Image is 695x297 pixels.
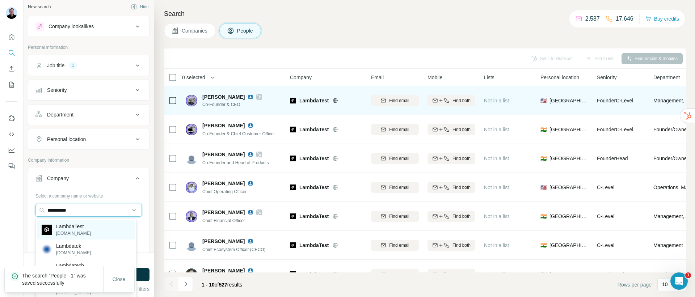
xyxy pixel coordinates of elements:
img: Logo of LambdaTest [290,242,296,248]
p: [DOMAIN_NAME] [56,250,91,256]
img: Avatar [6,7,17,19]
button: Hide [126,1,154,12]
span: [PERSON_NAME] [202,180,245,187]
span: Rows per page [618,281,652,288]
span: Lists [484,74,494,81]
button: Find both [427,124,475,135]
span: [GEOGRAPHIC_DATA] [549,126,588,133]
span: Board [653,271,667,278]
div: 1 [69,62,77,69]
button: Feedback [6,160,17,173]
span: LambdaTest [299,155,329,162]
button: Find email [371,95,419,106]
button: Find email [371,269,419,280]
span: Management [653,242,683,249]
span: [GEOGRAPHIC_DATA] [549,97,588,104]
p: Personal information [28,44,149,51]
img: Avatar [186,124,197,135]
iframe: Intercom live chat [670,272,688,290]
span: [PERSON_NAME] [202,267,245,274]
span: Not in a list [484,156,509,161]
span: Founder C-Level [597,98,633,103]
p: 17,646 [616,14,633,23]
span: LambdaTest [299,184,329,191]
div: Select a company name or website [35,190,142,199]
span: Find both [452,126,471,133]
span: Chief Operating Officer [202,189,247,194]
span: LambdaTest [299,126,329,133]
img: LambdaTest [42,225,52,235]
div: Seniority [47,86,67,94]
span: 🇮🇳 [540,155,547,162]
p: Lambdatech [56,262,91,269]
span: Not in a list [484,242,509,248]
span: Find email [389,242,409,249]
span: 0 selected [182,74,205,81]
img: LinkedIn logo [248,152,253,157]
span: Find both [452,213,471,220]
span: C-Level [597,213,614,219]
span: Not in a list [484,213,509,219]
button: Use Surfe API [6,128,17,141]
img: Avatar [186,95,197,106]
span: [GEOGRAPHIC_DATA] [549,184,588,191]
span: results [202,282,242,288]
p: Company information [28,157,149,164]
button: Dashboard [6,144,17,157]
button: Enrich CSV [6,62,17,75]
span: 🇮🇳 [540,242,547,249]
span: [GEOGRAPHIC_DATA] [549,155,588,162]
span: Department [653,74,680,81]
button: Find both [427,269,475,280]
button: Seniority [28,81,149,99]
span: 🇮🇳 [540,126,547,133]
img: Avatar [186,182,197,193]
img: LinkedIn logo [248,94,253,100]
span: Find both [452,242,471,249]
span: [PERSON_NAME] [202,238,245,245]
span: Board Member [597,271,631,277]
span: Co-Founder & Chief Customer Officer [202,131,275,136]
span: C-Level [597,242,614,248]
span: Companies [182,27,208,34]
button: Find both [427,182,475,193]
img: LinkedIn logo [248,123,253,128]
span: 🇺🇸 [540,271,547,278]
span: Close [113,276,126,283]
button: Personal location [28,131,149,148]
button: My lists [6,78,17,91]
button: Use Surfe on LinkedIn [6,112,17,125]
span: People [237,27,254,34]
img: Logo of LambdaTest [290,127,296,132]
button: Close [108,273,131,286]
img: Lambdatek [42,244,52,254]
img: Avatar [186,153,197,164]
button: Find email [371,211,419,222]
span: Co-Founder and Head of Products [202,160,269,165]
button: Buy credits [645,14,679,24]
span: Chief Ecosystem Officer (CECO) [202,247,265,252]
span: Not in a list [484,127,509,132]
span: Company [290,74,312,81]
span: 1 - 10 [202,282,215,288]
button: Search [6,46,17,59]
span: [GEOGRAPHIC_DATA] [549,242,588,249]
div: Department [47,111,73,118]
p: 2,587 [585,14,600,23]
span: Find both [452,271,471,277]
span: Not in a list [484,98,509,103]
span: Find both [452,155,471,162]
span: Not in a list [484,184,509,190]
img: Logo of LambdaTest [290,98,296,103]
button: Job title1 [28,57,149,74]
span: Find email [389,184,409,191]
span: [PERSON_NAME] [202,122,245,129]
span: 🇺🇸 [540,97,547,104]
button: Company [28,170,149,190]
img: Logo of LambdaTest [290,213,296,219]
span: Founder Head [597,156,628,161]
span: LambdaTest [299,213,329,220]
img: LinkedIn logo [248,181,253,186]
img: LinkedIn logo [248,238,253,244]
span: Find both [452,97,471,104]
